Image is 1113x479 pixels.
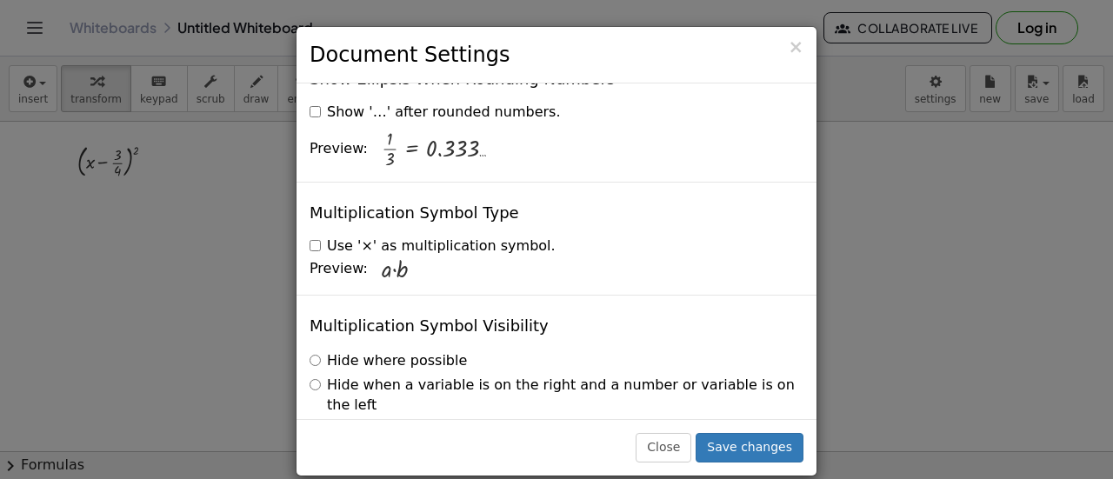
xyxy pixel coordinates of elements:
[310,317,549,335] h4: Multiplication Symbol Visibility
[788,38,803,57] button: Close
[310,40,803,70] h3: Document Settings
[696,433,803,462] button: Save changes
[310,204,519,222] h4: Multiplication Symbol Type
[310,376,803,416] label: Hide when a variable is on the right and a number or variable is on the left
[788,37,803,57] span: ×
[310,103,560,123] label: Show '…' after rounded numbers.
[636,433,691,462] button: Close
[310,139,368,159] span: Preview:
[310,355,321,366] input: Hide where possible
[310,240,321,251] input: Use '×' as multiplication symbol.
[310,259,368,279] span: Preview:
[310,379,321,390] input: Hide when a variable is on the right and a number or variable is on the left
[310,351,467,371] label: Hide where possible
[310,106,321,117] input: Show '…' after rounded numbers.
[310,236,556,256] label: Use '×' as multiplication symbol.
